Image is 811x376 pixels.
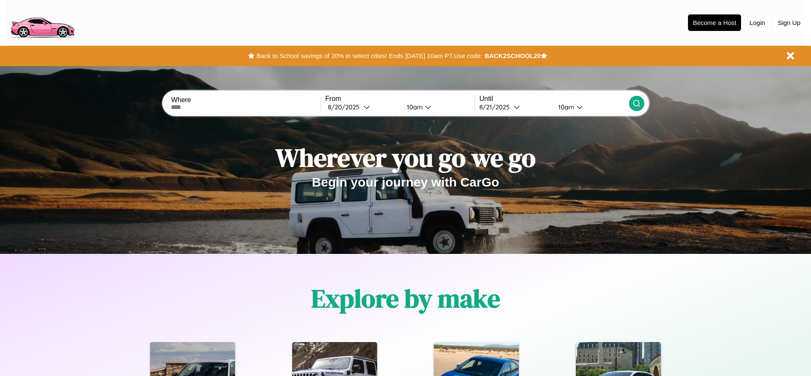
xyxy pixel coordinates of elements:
div: 8 / 20 / 2025 [328,103,364,111]
button: 8/20/2025 [325,103,400,111]
button: Sign Up [774,15,805,31]
button: Back to School savings of 20% in select cities! Ends [DATE] 10am PT.Use code: [254,50,484,62]
h1: Explore by make [311,281,500,316]
label: Where [171,96,320,104]
label: From [325,95,475,103]
label: Until [479,95,629,103]
div: 10am [554,103,576,111]
b: BACK2SCHOOL20 [484,52,541,59]
button: Login [745,15,769,31]
div: 8 / 21 / 2025 [479,103,514,111]
button: 10am [551,103,629,111]
button: 10am [400,103,475,111]
button: Become a Host [688,14,741,31]
div: 10am [403,103,425,111]
img: logo [6,4,78,40]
